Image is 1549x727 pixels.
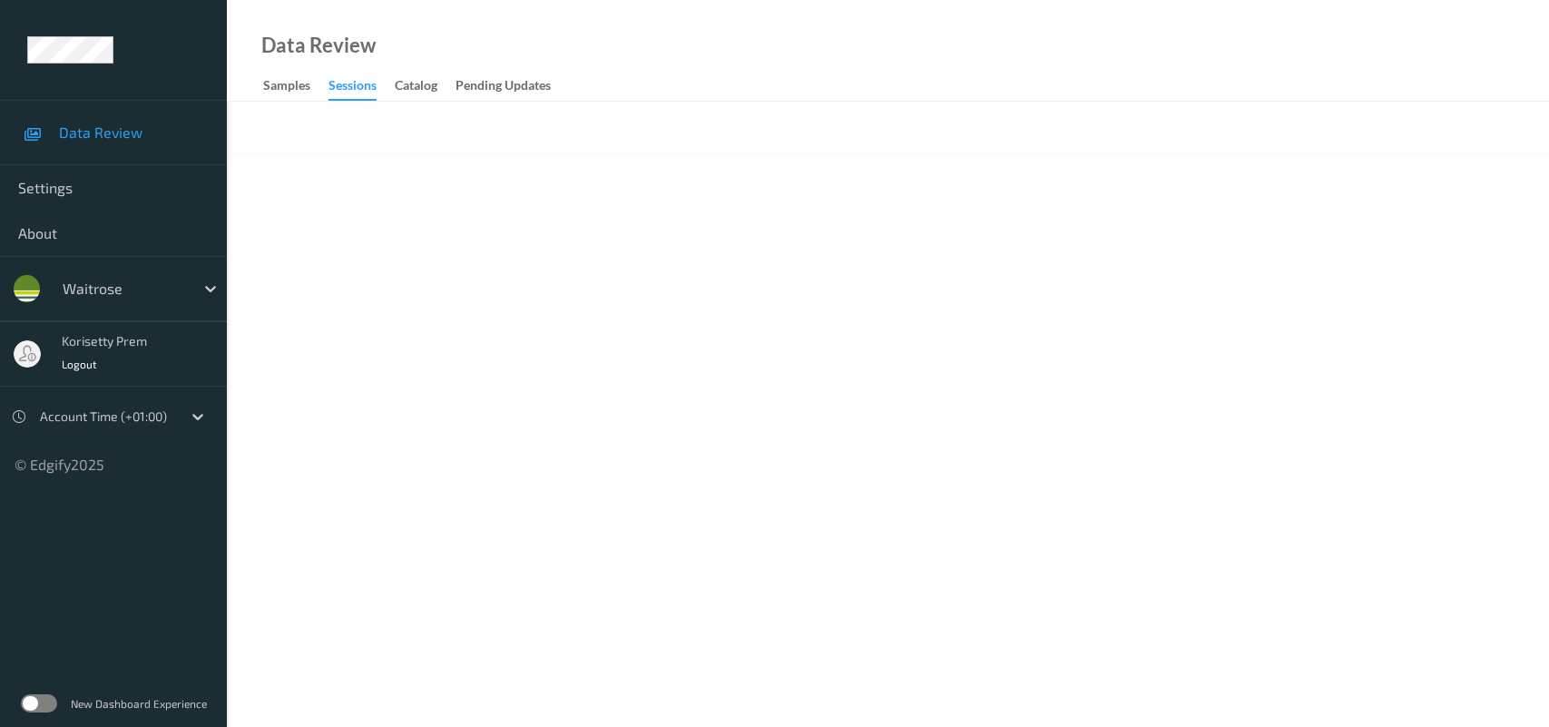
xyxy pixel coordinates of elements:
[395,76,437,99] div: Catalog
[456,76,551,99] div: Pending Updates
[395,74,456,99] a: Catalog
[328,74,395,101] a: Sessions
[261,36,376,54] div: Data Review
[456,74,569,99] a: Pending Updates
[263,74,328,99] a: Samples
[328,76,377,101] div: Sessions
[263,76,310,99] div: Samples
